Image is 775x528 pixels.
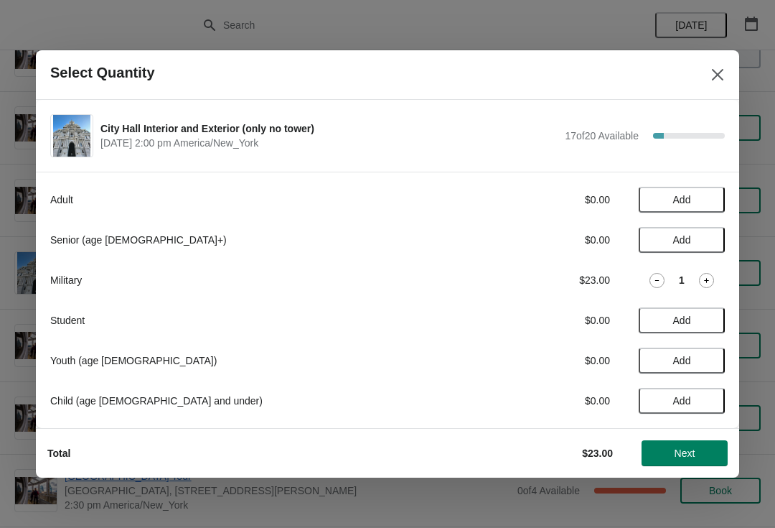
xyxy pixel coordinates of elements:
span: Add [673,355,691,366]
div: Child (age [DEMOGRAPHIC_DATA] and under) [50,394,448,408]
img: City Hall Interior and Exterior (only no tower) | | August 28 | 2:00 pm America/New_York [53,115,91,157]
div: Adult [50,193,448,207]
span: 17 of 20 Available [565,130,639,142]
button: Add [639,388,725,414]
div: Military [50,273,448,287]
div: $0.00 [477,313,610,328]
div: $0.00 [477,353,610,368]
span: [DATE] 2:00 pm America/New_York [100,136,558,150]
span: Add [673,194,691,205]
button: Close [705,62,731,88]
button: Add [639,187,725,213]
span: Next [675,448,695,459]
div: Youth (age [DEMOGRAPHIC_DATA]) [50,353,448,368]
strong: 1 [679,273,685,287]
div: $23.00 [477,273,610,287]
div: Senior (age [DEMOGRAPHIC_DATA]+) [50,233,448,247]
button: Add [639,307,725,333]
span: City Hall Interior and Exterior (only no tower) [100,121,558,136]
span: Add [673,234,691,246]
div: $0.00 [477,233,610,247]
button: Next [642,440,728,466]
strong: Total [47,448,70,459]
button: Add [639,227,725,253]
button: Add [639,348,725,374]
div: $0.00 [477,394,610,408]
div: Student [50,313,448,328]
span: Add [673,395,691,407]
div: $0.00 [477,193,610,207]
strong: $23.00 [582,448,613,459]
span: Add [673,315,691,326]
h2: Select Quantity [50,65,155,81]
